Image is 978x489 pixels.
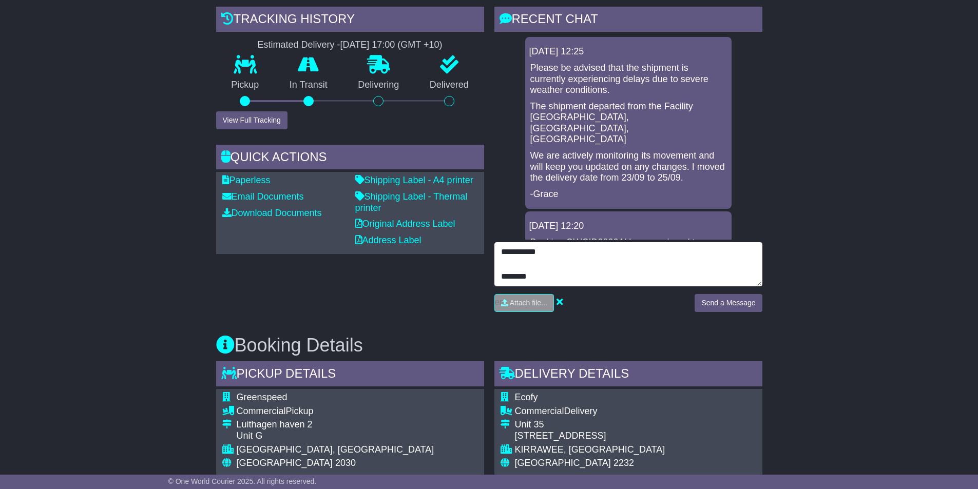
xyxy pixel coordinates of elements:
[613,458,634,468] span: 2232
[494,7,762,34] div: RECENT CHAT
[355,235,421,245] a: Address Label
[237,392,287,402] span: Greenspeed
[343,80,415,91] p: Delivering
[494,361,762,389] div: Delivery Details
[515,406,747,417] div: Delivery
[216,111,287,129] button: View Full Tracking
[355,191,468,213] a: Shipping Label - Thermal printer
[237,406,434,417] div: Pickup
[530,189,726,200] p: -Grace
[515,444,747,456] div: KIRRAWEE, [GEOGRAPHIC_DATA]
[216,7,484,34] div: Tracking history
[237,444,434,456] div: [GEOGRAPHIC_DATA], [GEOGRAPHIC_DATA]
[695,294,762,312] button: Send a Message
[529,46,727,57] div: [DATE] 12:25
[222,175,271,185] a: Paperless
[355,175,473,185] a: Shipping Label - A4 printer
[222,191,304,202] a: Email Documents
[216,335,762,356] h3: Booking Details
[530,150,726,184] p: We are actively monitoring its movement and will keep you updated on any changes. I moved the del...
[216,80,275,91] p: Pickup
[168,477,317,485] span: © One World Courier 2025. All rights reserved.
[216,145,484,172] div: Quick Actions
[515,406,564,416] span: Commercial
[237,431,434,442] div: Unit G
[530,63,726,96] p: Please be advised that the shipment is currently experiencing delays due to severe weather condit...
[414,80,484,91] p: Delivered
[355,219,455,229] a: Original Address Label
[530,101,726,145] p: The shipment departed from the Facility [GEOGRAPHIC_DATA], [GEOGRAPHIC_DATA], [GEOGRAPHIC_DATA]
[237,419,434,431] div: Luithagen haven 2
[530,237,726,259] p: Booking OWCID3000AU was assigned to Team2.
[216,361,484,389] div: Pickup Details
[340,40,443,51] div: [DATE] 17:00 (GMT +10)
[216,40,484,51] div: Estimated Delivery -
[274,80,343,91] p: In Transit
[222,208,322,218] a: Download Documents
[515,458,611,468] span: [GEOGRAPHIC_DATA]
[515,392,538,402] span: Ecofy
[237,406,286,416] span: Commercial
[515,419,747,431] div: Unit 35
[529,221,727,232] div: [DATE] 12:20
[515,431,747,442] div: [STREET_ADDRESS]
[237,458,333,468] span: [GEOGRAPHIC_DATA]
[335,458,356,468] span: 2030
